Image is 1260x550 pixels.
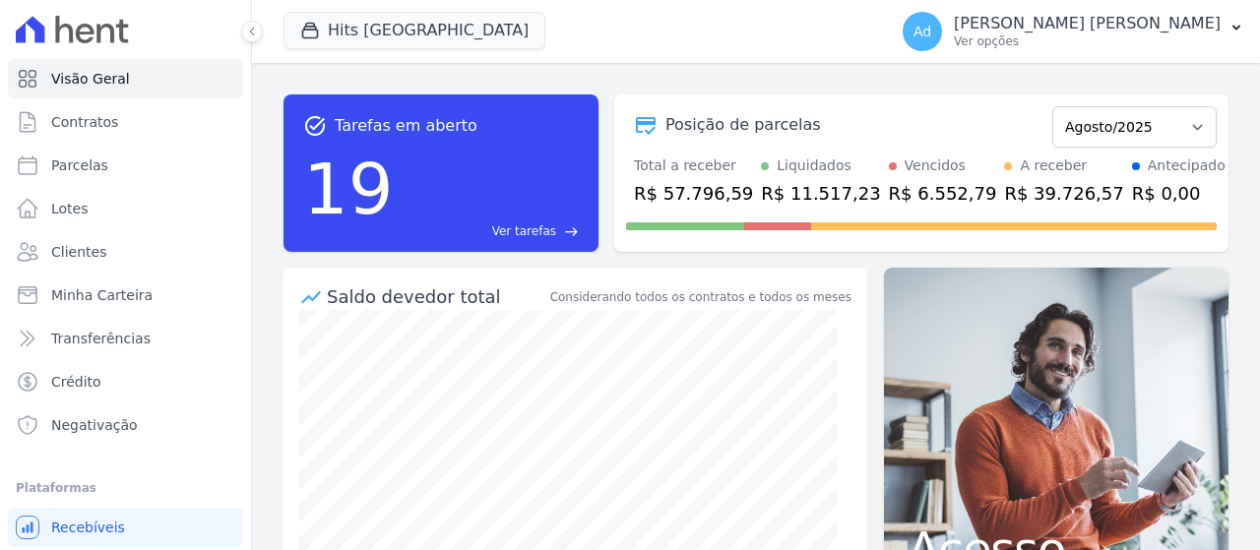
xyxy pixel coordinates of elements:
div: R$ 0,00 [1132,180,1226,207]
div: 19 [303,138,394,240]
div: Saldo devedor total [327,283,546,310]
span: task_alt [303,114,327,138]
span: Transferências [51,329,151,348]
a: Lotes [8,189,243,228]
span: Clientes [51,242,106,262]
div: R$ 11.517,23 [761,180,880,207]
div: Antecipado [1148,155,1226,176]
div: Posição de parcelas [665,113,821,137]
a: Negativação [8,405,243,445]
span: Recebíveis [51,518,125,537]
div: Liquidados [777,155,851,176]
a: Clientes [8,232,243,272]
p: [PERSON_NAME] [PERSON_NAME] [954,14,1221,33]
a: Transferências [8,319,243,358]
div: R$ 6.552,79 [889,180,997,207]
a: Recebíveis [8,508,243,547]
div: Total a receber [634,155,753,176]
a: Parcelas [8,146,243,185]
div: Considerando todos os contratos e todos os meses [550,288,851,306]
span: Visão Geral [51,69,130,89]
button: Hits [GEOGRAPHIC_DATA] [283,12,545,49]
div: Vencidos [905,155,966,176]
span: east [564,224,579,239]
span: Parcelas [51,155,108,175]
a: Contratos [8,102,243,142]
div: A receber [1020,155,1087,176]
div: R$ 39.726,57 [1004,180,1123,207]
a: Ver tarefas east [402,222,579,240]
span: Negativação [51,415,138,435]
a: Minha Carteira [8,275,243,315]
span: Ad [913,25,931,38]
div: Plataformas [16,476,235,500]
a: Crédito [8,362,243,401]
span: Lotes [51,199,89,218]
p: Ver opções [954,33,1221,49]
span: Ver tarefas [492,222,556,240]
span: Crédito [51,372,101,392]
span: Contratos [51,112,118,132]
span: Tarefas em aberto [335,114,477,138]
div: R$ 57.796,59 [634,180,753,207]
span: Minha Carteira [51,285,153,305]
a: Visão Geral [8,59,243,98]
button: Ad [PERSON_NAME] [PERSON_NAME] Ver opções [887,4,1260,59]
